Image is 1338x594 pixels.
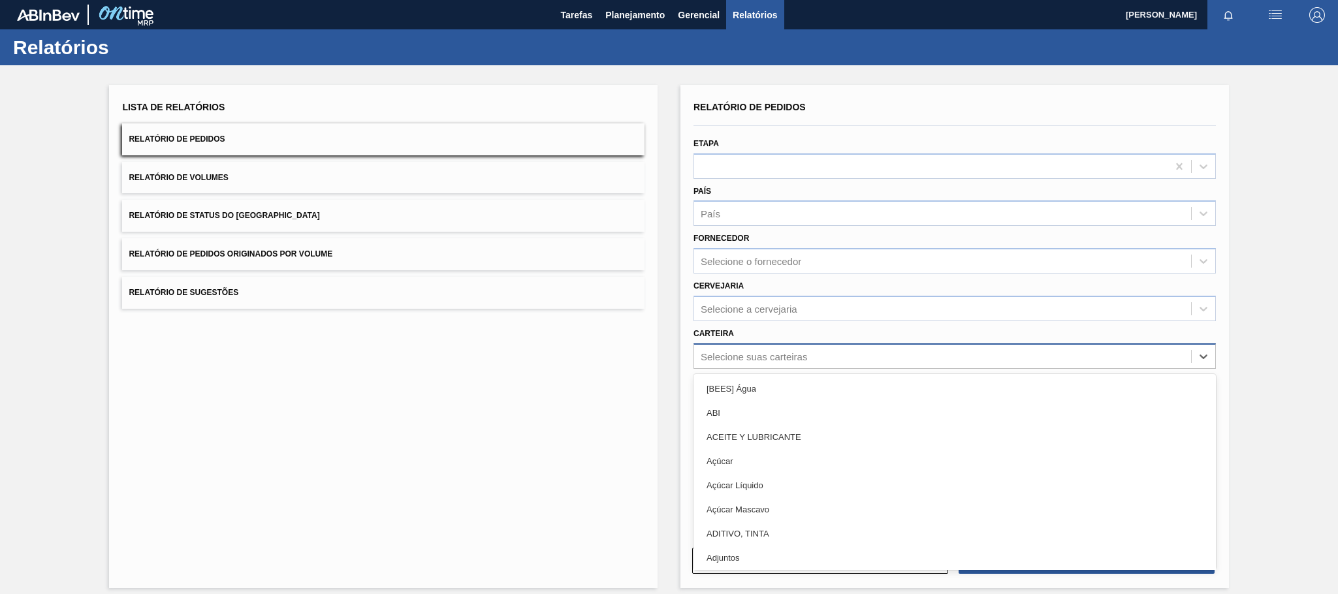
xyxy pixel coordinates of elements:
[560,7,592,23] span: Tarefas
[122,238,645,270] button: Relatório de Pedidos Originados por Volume
[129,249,332,258] span: Relatório de Pedidos Originados por Volume
[122,277,645,309] button: Relatório de Sugestões
[129,173,228,182] span: Relatório de Volumes
[733,7,777,23] span: Relatórios
[693,102,806,112] span: Relatório de Pedidos
[693,401,1216,425] div: ABI
[13,40,245,55] h1: Relatórios
[122,123,645,155] button: Relatório de Pedidos
[17,9,80,21] img: TNhmsLtSVTkK8tSr43FrP2fwEKptu5GPRR3wAAAABJRU5ErkJggg==
[693,425,1216,449] div: ACEITE Y LUBRICANTE
[129,288,238,297] span: Relatório de Sugestões
[693,329,734,338] label: Carteira
[693,449,1216,473] div: Açúcar
[693,377,1216,401] div: [BEES] Água
[693,497,1216,522] div: Açúcar Mascavo
[605,7,665,23] span: Planejamento
[701,351,807,362] div: Selecione suas carteiras
[1309,7,1325,23] img: Logout
[122,162,645,194] button: Relatório de Volumes
[1267,7,1283,23] img: userActions
[701,303,797,314] div: Selecione a cervejaria
[693,139,719,148] label: Etapa
[129,211,319,220] span: Relatório de Status do [GEOGRAPHIC_DATA]
[701,256,801,267] div: Selecione o fornecedor
[693,187,711,196] label: País
[693,281,744,290] label: Cervejaria
[693,546,1216,570] div: Adjuntos
[129,134,225,144] span: Relatório de Pedidos
[678,7,720,23] span: Gerencial
[693,473,1216,497] div: Açúcar Líquido
[122,200,645,232] button: Relatório de Status do [GEOGRAPHIC_DATA]
[122,102,225,112] span: Lista de Relatórios
[701,208,720,219] div: País
[693,234,749,243] label: Fornecedor
[692,548,948,574] button: Limpar
[693,522,1216,546] div: ADITIVO, TINTA
[1207,6,1249,24] button: Notificações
